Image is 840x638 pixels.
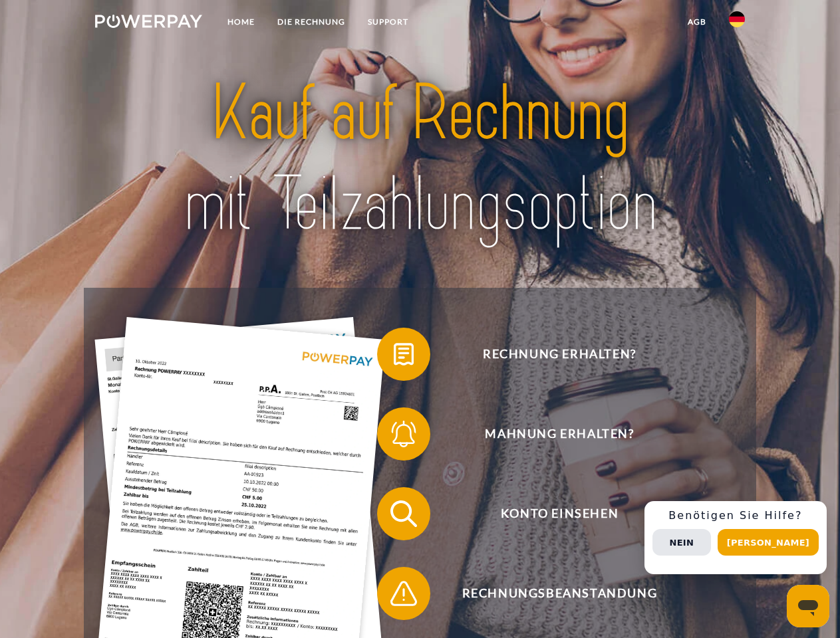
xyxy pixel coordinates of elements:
button: Mahnung erhalten? [377,407,723,461]
h3: Benötigen Sie Hilfe? [652,509,819,522]
img: qb_search.svg [387,497,420,530]
div: Schnellhilfe [644,501,827,574]
a: agb [676,10,718,34]
img: de [729,11,745,27]
a: Home [216,10,266,34]
img: qb_bell.svg [387,417,420,451]
a: SUPPORT [356,10,420,34]
span: Rechnung erhalten? [396,328,722,381]
a: DIE RECHNUNG [266,10,356,34]
button: Konto einsehen [377,487,723,540]
img: qb_warning.svg [387,577,420,610]
img: qb_bill.svg [387,338,420,371]
button: [PERSON_NAME] [718,529,819,556]
img: logo-powerpay-white.svg [95,15,202,28]
span: Mahnung erhalten? [396,407,722,461]
iframe: Schaltfläche zum Öffnen des Messaging-Fensters [787,585,829,627]
button: Rechnung erhalten? [377,328,723,381]
span: Rechnungsbeanstandung [396,567,722,620]
img: title-powerpay_de.svg [127,64,713,255]
button: Nein [652,529,711,556]
button: Rechnungsbeanstandung [377,567,723,620]
span: Konto einsehen [396,487,722,540]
